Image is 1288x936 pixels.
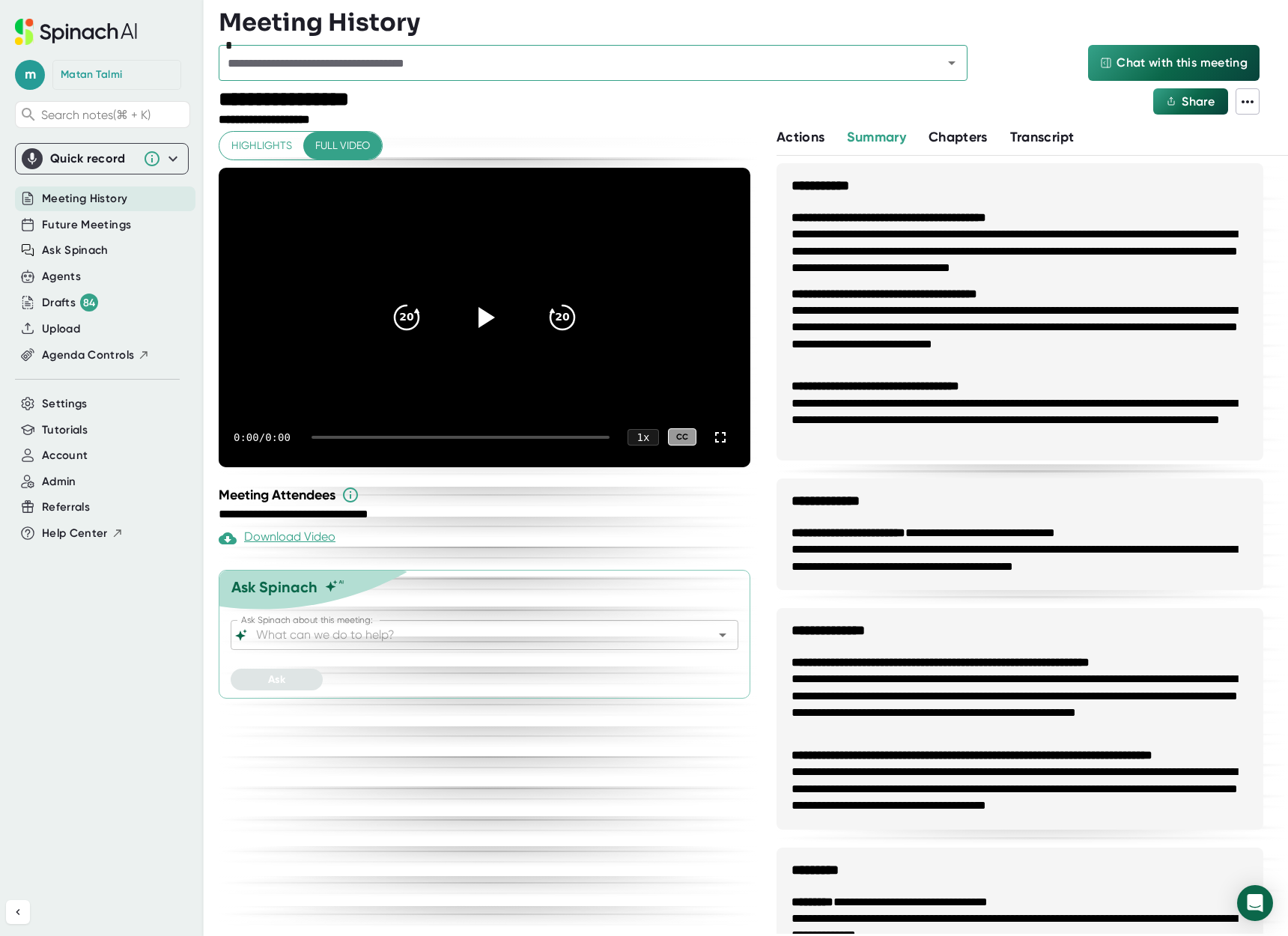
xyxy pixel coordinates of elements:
span: Summary [847,129,905,145]
span: Highlights [231,136,292,155]
button: Admin [42,473,76,490]
div: 84 [80,294,98,312]
button: Agenda Controls [42,347,150,364]
span: Actions [777,129,824,145]
button: Account [42,447,88,464]
button: Future Meetings [42,216,131,234]
div: Drafts [42,294,98,312]
button: Ask Spinach [42,242,109,259]
h3: Meeting History [219,8,420,37]
span: Chat with this meeting [1117,54,1248,72]
div: 0:00 / 0:00 [234,431,294,443]
button: Upload [42,320,80,338]
button: Agents [42,268,81,285]
div: Download Video [219,529,335,547]
button: Referrals [42,499,90,516]
button: Actions [777,127,824,148]
div: CC [668,428,696,446]
button: Meeting History [42,190,127,207]
button: Summary [847,127,905,148]
button: Chat with this meeting [1088,45,1260,81]
button: Help Center [42,525,124,542]
button: Share [1153,88,1228,115]
span: Search notes (⌘ + K) [41,108,186,122]
div: Meeting Attendees [219,486,758,504]
span: Full video [315,136,370,155]
button: Settings [42,395,88,413]
button: Tutorials [42,422,88,439]
button: Ask [231,669,323,690]
span: Chapters [929,129,988,145]
span: m [15,60,45,90]
input: What can we do to help? [253,624,690,645]
div: Quick record [50,151,136,166]
button: Highlights [219,132,304,159]
div: Open Intercom Messenger [1237,885,1273,921]
div: 1 x [628,429,659,446]
span: Ask [268,673,285,686]
button: Open [712,624,733,645]
button: Drafts 84 [42,294,98,312]
div: Ask Spinach [231,578,318,596]
button: Collapse sidebar [6,900,30,924]
span: Share [1182,94,1215,109]
div: Quick record [22,144,182,174]
span: Agenda Controls [42,347,134,364]
button: Chapters [929,127,988,148]
button: Full video [303,132,382,159]
span: Help Center [42,525,108,542]
button: Open [941,52,962,73]
div: Matan Talmi [61,68,122,82]
button: Transcript [1010,127,1075,148]
span: Transcript [1010,129,1075,145]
